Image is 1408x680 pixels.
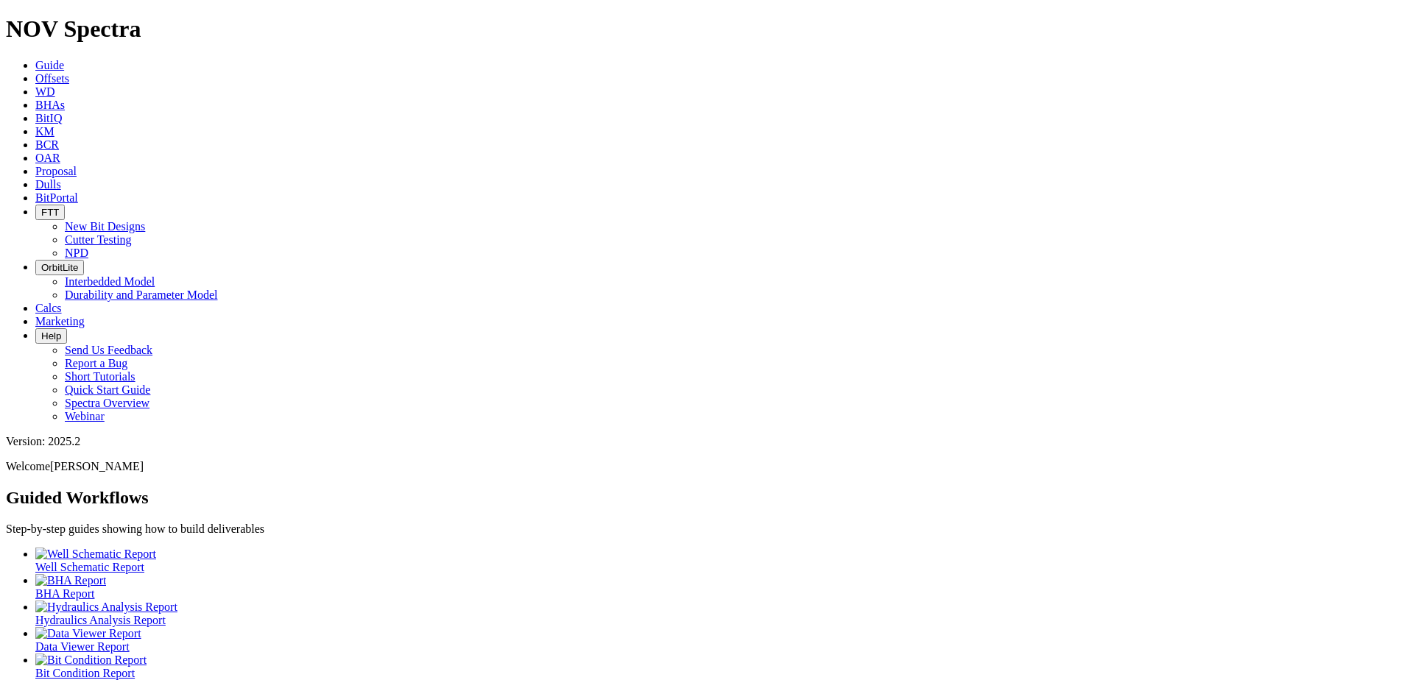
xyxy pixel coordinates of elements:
[35,191,78,204] a: BitPortal
[6,15,1402,43] h1: NOV Spectra
[50,460,144,472] span: [PERSON_NAME]
[35,561,144,573] span: Well Schematic Report
[65,220,145,233] a: New Bit Designs
[6,460,1402,473] p: Welcome
[35,640,130,653] span: Data Viewer Report
[41,330,61,341] span: Help
[35,125,54,138] a: KM
[41,262,78,273] span: OrbitLite
[35,165,77,177] a: Proposal
[35,587,94,600] span: BHA Report
[35,315,85,327] a: Marketing
[35,178,61,191] a: Dulls
[35,302,62,314] a: Calcs
[35,260,84,275] button: OrbitLite
[35,205,65,220] button: FTT
[35,654,1402,679] a: Bit Condition Report Bit Condition Report
[65,383,150,396] a: Quick Start Guide
[35,138,59,151] a: BCR
[35,99,65,111] a: BHAs
[35,654,147,667] img: Bit Condition Report
[65,397,149,409] a: Spectra Overview
[65,288,218,301] a: Durability and Parameter Model
[35,601,1402,626] a: Hydraulics Analysis Report Hydraulics Analysis Report
[35,601,177,614] img: Hydraulics Analysis Report
[35,548,1402,573] a: Well Schematic Report Well Schematic Report
[35,614,166,626] span: Hydraulics Analysis Report
[41,207,59,218] span: FTT
[65,410,105,422] a: Webinar
[35,328,67,344] button: Help
[35,627,1402,653] a: Data Viewer Report Data Viewer Report
[35,574,1402,600] a: BHA Report BHA Report
[6,523,1402,536] p: Step-by-step guides showing how to build deliverables
[35,627,141,640] img: Data Viewer Report
[65,233,132,246] a: Cutter Testing
[65,357,127,369] a: Report a Bug
[65,370,135,383] a: Short Tutorials
[35,85,55,98] a: WD
[6,435,1402,448] div: Version: 2025.2
[65,344,152,356] a: Send Us Feedback
[35,112,62,124] a: BitIQ
[65,247,88,259] a: NPD
[35,152,60,164] a: OAR
[35,574,106,587] img: BHA Report
[65,275,155,288] a: Interbedded Model
[35,72,69,85] a: Offsets
[35,548,156,561] img: Well Schematic Report
[35,667,135,679] span: Bit Condition Report
[35,59,64,71] a: Guide
[6,488,1402,508] h2: Guided Workflows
